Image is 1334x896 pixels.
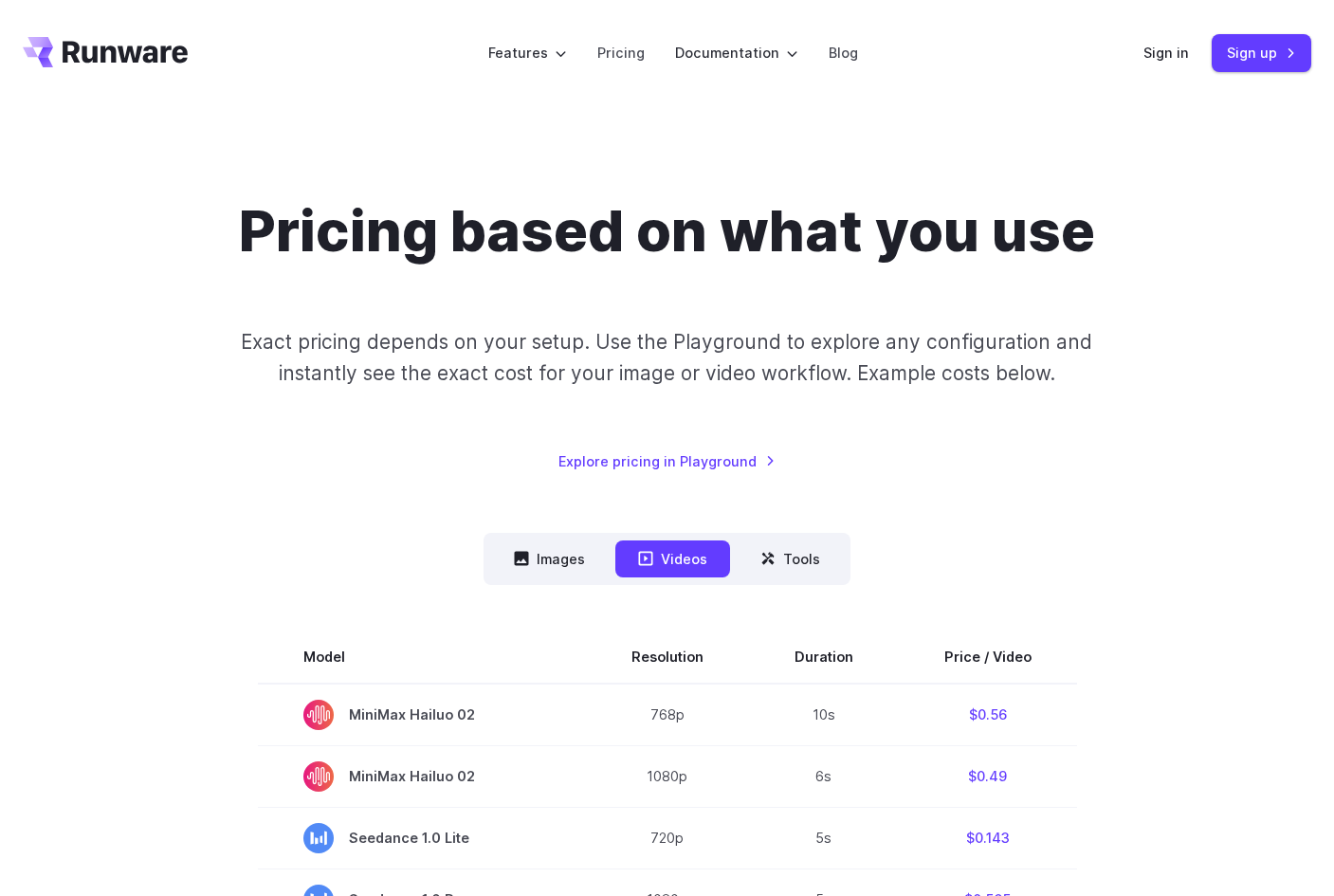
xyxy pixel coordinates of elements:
[491,540,608,577] button: Images
[749,745,899,807] td: 6s
[749,684,899,746] td: 10s
[899,745,1077,807] td: $0.49
[558,450,776,472] a: Explore pricing in Playground
[303,823,540,853] span: Seedance 1.0 Lite
[615,540,730,577] button: Videos
[1212,34,1311,71] a: Sign up
[597,42,645,64] a: Pricing
[23,37,188,67] a: Go to /
[749,807,899,869] td: 5s
[829,42,858,64] a: Blog
[738,540,843,577] button: Tools
[586,807,749,869] td: 720p
[586,684,749,746] td: 768p
[899,807,1077,869] td: $0.143
[899,684,1077,746] td: $0.56
[258,631,586,684] th: Model
[216,326,1118,390] p: Exact pricing depends on your setup. Use the Playground to explore any configuration and instantl...
[749,631,899,684] th: Duration
[675,42,798,64] label: Documentation
[1143,42,1189,64] a: Sign in
[303,761,540,792] span: MiniMax Hailuo 02
[239,197,1095,265] h1: Pricing based on what you use
[303,700,540,730] span: MiniMax Hailuo 02
[899,631,1077,684] th: Price / Video
[586,745,749,807] td: 1080p
[586,631,749,684] th: Resolution
[488,42,567,64] label: Features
